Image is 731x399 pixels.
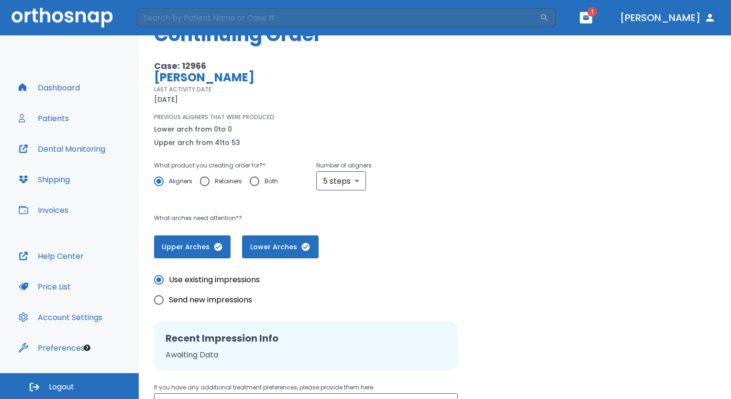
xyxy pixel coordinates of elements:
[13,199,74,222] button: Invoices
[169,274,260,286] span: Use existing impressions
[166,349,446,361] p: Awaiting Data
[154,60,482,72] p: Case: 12966
[316,171,366,190] div: 5 steps
[13,244,89,267] button: Help Center
[616,9,720,26] button: [PERSON_NAME]
[252,242,309,252] span: Lower Arches
[316,160,372,171] p: Number of aligners
[166,331,446,345] h2: Recent Impression Info
[13,336,90,359] button: Preferences
[49,382,74,392] span: Logout
[13,168,76,191] button: Shipping
[154,123,240,135] p: Lower arch from 0 to 0
[137,8,540,27] input: Search by Patient Name or Case #
[169,294,252,306] span: Send new impressions
[154,85,211,94] p: LAST ACTIVITY DATE
[215,176,242,187] span: Retainers
[154,382,458,393] p: If you have any additional treatment preferences, please provide them here:
[154,94,178,105] p: [DATE]
[154,113,274,122] p: PREVIOUS ALIGNERS THAT WERE PRODUCED
[169,176,192,187] span: Aligners
[13,107,75,130] button: Patients
[13,275,77,298] button: Price List
[83,344,91,352] div: Tooltip anchor
[242,235,319,258] button: Lower Arches
[154,212,482,224] p: What arches need attention*?
[13,137,111,160] button: Dental Monitoring
[154,137,240,148] p: Upper arch from 41 to 53
[154,160,286,171] p: What product you creating order for? *
[13,76,86,99] button: Dashboard
[154,72,482,83] p: [PERSON_NAME]
[587,7,597,17] span: 1
[154,235,231,258] button: Upper Arches
[11,8,113,27] img: Orthosnap
[13,306,108,329] button: Account Settings
[265,176,278,187] span: Both
[164,242,221,252] span: Upper Arches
